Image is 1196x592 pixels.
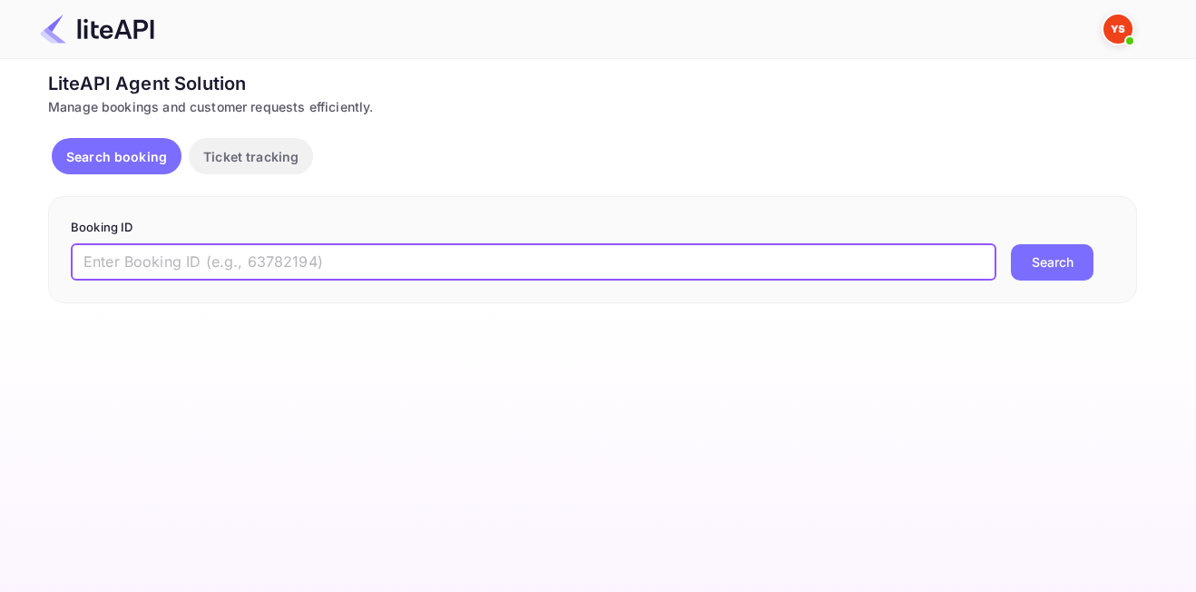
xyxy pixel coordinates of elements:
[71,219,1114,237] p: Booking ID
[1011,244,1093,281] button: Search
[66,147,167,166] p: Search booking
[203,147,299,166] p: Ticket tracking
[1103,15,1132,44] img: Yandex Support
[71,244,996,281] input: Enter Booking ID (e.g., 63782194)
[40,15,154,44] img: LiteAPI Logo
[48,70,1137,97] div: LiteAPI Agent Solution
[48,97,1137,116] div: Manage bookings and customer requests efficiently.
